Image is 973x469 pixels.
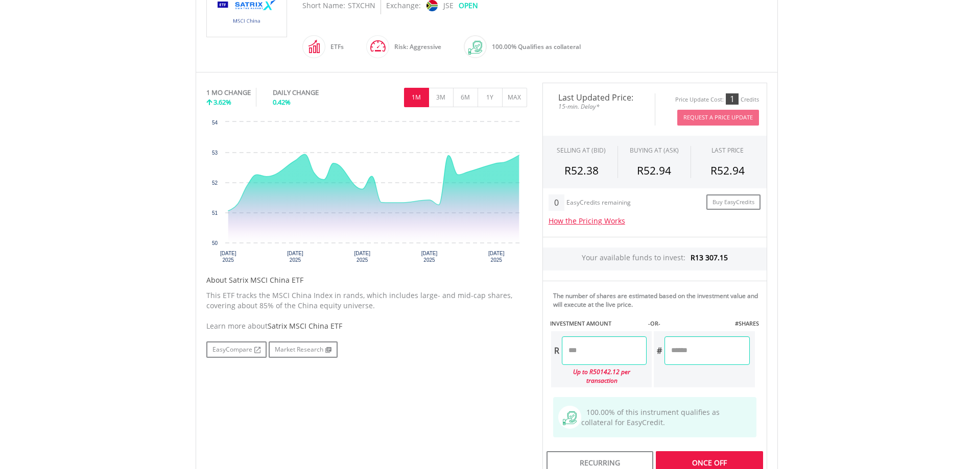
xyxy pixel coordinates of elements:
button: 6M [453,88,478,107]
div: R [551,336,562,365]
div: Chart. Highcharts interactive chart. [206,117,527,270]
span: R52.94 [637,163,671,178]
text: 52 [211,180,218,186]
span: R52.38 [564,163,599,178]
a: How the Pricing Works [549,216,625,226]
div: Learn more about [206,321,527,331]
span: 100.00% Qualifies as collateral [492,42,581,51]
label: -OR- [648,319,660,328]
button: MAX [502,88,527,107]
text: [DATE] 2025 [354,251,370,263]
a: Market Research [269,341,338,358]
span: 100.00% of this instrument qualifies as collateral for EasyCredit. [581,407,720,427]
div: 0 [549,194,564,211]
span: R52.94 [710,163,745,178]
h5: About Satrix MSCI China ETF [206,275,527,285]
span: 15-min. Delay* [551,102,647,111]
button: 1Y [478,88,503,107]
span: Satrix MSCI China ETF [268,321,342,331]
span: Last Updated Price: [551,93,647,102]
div: Your available funds to invest: [543,248,767,270]
button: 3M [429,88,454,107]
div: Risk: Aggressive [389,35,441,59]
span: BUYING AT (ASK) [630,146,679,155]
text: [DATE] 2025 [488,251,505,263]
div: Credits [741,96,759,104]
img: collateral-qualifying-green.svg [563,411,577,425]
div: # [654,336,665,365]
span: 0.42% [273,97,291,107]
div: 1 [726,93,739,105]
text: 51 [211,210,218,216]
div: DAILY CHANGE [273,88,353,97]
text: [DATE] 2025 [421,251,437,263]
text: 50 [211,240,218,246]
label: #SHARES [735,319,759,328]
div: LAST PRICE [711,146,744,155]
button: 1M [404,88,429,107]
text: 53 [211,150,218,156]
label: INVESTMENT AMOUNT [550,319,611,328]
div: SELLING AT (BID) [557,146,606,155]
div: 1 MO CHANGE [206,88,251,97]
div: The number of shares are estimated based on the investment value and will execute at the live price. [553,291,763,309]
a: EasyCompare [206,341,267,358]
text: [DATE] 2025 [220,251,236,263]
p: This ETF tracks the MSCI China Index in rands, which includes large- and mid-cap shares, covering... [206,290,527,311]
div: Up to R50142.12 per transaction [551,365,647,387]
span: R13 307.15 [691,253,728,262]
div: Price Update Cost: [675,96,724,104]
svg: Interactive chart [206,117,527,270]
div: ETFs [325,35,344,59]
img: collateral-qualifying-green.svg [468,41,482,55]
text: [DATE] 2025 [287,251,303,263]
span: 3.62% [213,97,231,107]
button: Request A Price Update [677,110,759,126]
div: EasyCredits remaining [566,199,631,208]
text: 54 [211,120,218,126]
a: Buy EasyCredits [706,194,761,210]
